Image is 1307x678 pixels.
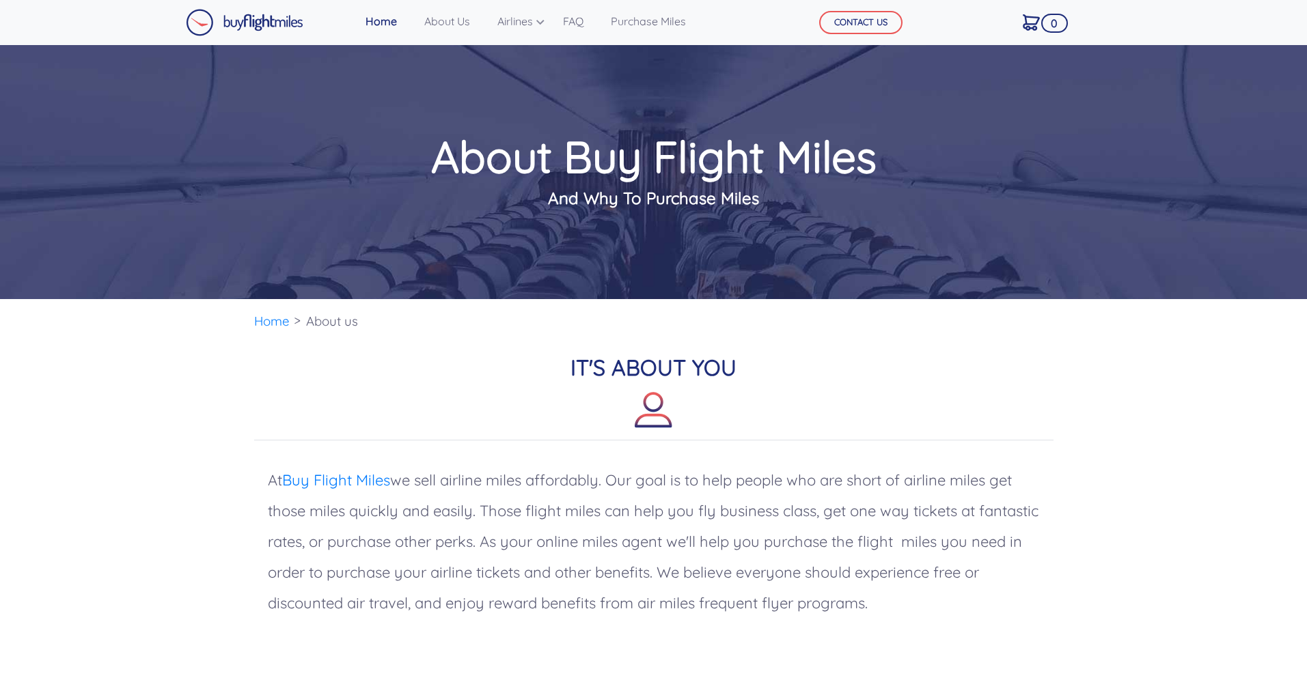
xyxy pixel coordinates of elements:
button: CONTACT US [819,11,903,34]
img: Buy Flight Miles Logo [186,9,303,36]
a: Buy Flight Miles Logo [186,5,303,40]
h2: IT'S ABOUT YOU [254,354,1054,440]
span: 0 [1041,14,1068,33]
a: 0 [1017,8,1045,36]
a: Home [254,313,290,329]
img: Cart [1023,14,1040,31]
li: About us [299,299,365,343]
a: Airlines [492,8,541,35]
a: About Us [419,8,476,35]
img: about-icon [635,391,672,429]
a: Purchase Miles [605,8,691,35]
a: FAQ [558,8,589,35]
a: Buy Flight Miles [282,470,390,490]
a: Home [360,8,402,35]
p: At we sell airline miles affordably. Our goal is to help people who are short of airline miles ge... [254,451,1054,632]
